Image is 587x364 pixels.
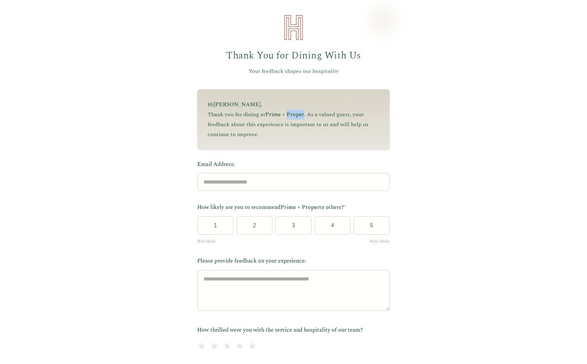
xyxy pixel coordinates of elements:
h1: Thank You for Dining With Us [197,48,390,64]
span: Prime + Proper [265,110,304,119]
p: Hi , [208,100,379,110]
label: How thrilled were you with the service and hospitality of our team? [197,326,390,335]
label: Please provide feedback on your experience: [197,257,390,266]
span: Not likely [197,238,216,245]
span: ★ [223,339,231,354]
span: ★ [235,339,244,354]
button: 4 [314,216,351,235]
span: [PERSON_NAME] [214,100,261,109]
p: Your feedback shapes our hospitality [197,67,390,76]
span: Very likely [369,238,390,245]
img: Heirloom Hospitality Logo [280,14,307,41]
p: Thank you for dining at . As a valued guest, your feedback about this experience is important to ... [208,110,379,139]
label: How likely are you to recommend to others? [197,203,390,212]
button: 1 [197,216,234,235]
span: ★ [248,339,257,354]
span: ★ [210,339,219,354]
button: 2 [236,216,273,235]
label: Email Address: [197,160,390,169]
span: Prime + Proper [280,203,319,211]
span: ★ [197,339,206,354]
button: 3 [275,216,312,235]
button: 5 [353,216,390,235]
